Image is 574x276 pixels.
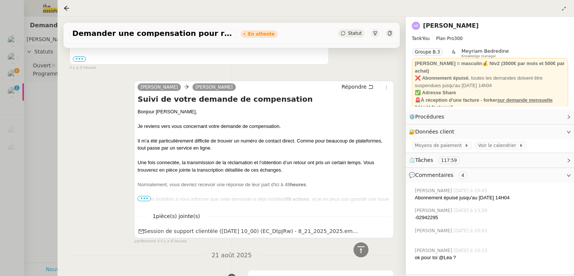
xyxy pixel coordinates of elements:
span: [PERSON_NAME] [415,207,454,214]
strong: [PERSON_NAME] = masculin💰 Niv2 (3500€ par mois et 500€ par achat) [415,61,565,74]
div: Session de support clientèle ([DATE] 10_00) (EC_DtpJRw) - 8_21_2025_2025.em... [139,227,358,236]
label: ••• [73,56,86,62]
button: Répondre [339,83,376,91]
div: 💬Commentaires 4 [406,168,574,183]
a: [PERSON_NAME] [192,84,236,91]
strong: ❌ Abonnement épuisé [415,75,468,81]
strong: 59 actions [286,196,309,202]
span: [PERSON_NAME] [415,187,454,194]
a: [PERSON_NAME] [138,84,181,91]
h4: Suivi de votre demande de compensation [138,94,391,104]
div: 🔐Données client [406,125,574,139]
span: [DATE] à 13:28 [454,207,489,214]
span: Procédures [415,114,444,120]
span: [PERSON_NAME] [415,247,454,254]
div: ⏲️Tâches 117:59 [406,153,574,168]
span: 💬 [409,172,470,178]
span: 🔐 [409,128,457,136]
strong: heures [290,182,306,187]
span: [DATE] à 10:03 [454,227,489,234]
div: Je reviens vers vous concernant votre demande de compensation. [138,123,391,130]
div: , toutes les demandes doivent être suspendues jusqu'au [DATE] 14h04 [415,74,565,89]
span: ⚙️ [409,113,448,121]
span: Meyriam Bedredine [462,48,509,54]
span: pièce(s) jointe(s) [156,213,200,219]
span: Statut [348,31,362,36]
div: En attente [248,32,275,36]
span: 1 [147,212,205,221]
span: TankYou [412,36,430,41]
div: ⚙️Procédures [406,110,574,124]
span: Tâches [415,157,433,163]
span: Moyens de paiement [415,142,465,149]
span: [PERSON_NAME] [415,227,454,234]
div: Une fois connectée, la transmission de la réclamation et l’obtention d’un retour ont pris un cert... [138,159,391,174]
strong: 🚨À réception d'une facture - forker [415,97,553,110]
div: -02942295 [415,214,568,221]
span: [DATE] à 10:45 [454,187,489,194]
img: svg [412,22,420,30]
div: Il m’a été particulièrement difficile de trouver un numéro de contact direct. Comme pour beaucoup... [138,137,391,152]
nz-tag: Groupe B.3 [412,48,443,56]
span: 21 août 2025 [206,251,257,261]
strong: ✅ Adresse Share [415,90,456,95]
span: [DATE] à 10:13 [454,247,489,254]
span: Répondre [342,83,367,91]
span: Knowledge manager [462,54,496,58]
app-user-label: Knowledge manager [462,48,509,58]
nz-tag: 4 [459,172,467,179]
span: Données client [415,129,454,135]
span: Voir le calendrier [478,142,519,149]
span: Demander une compensation pour réservation de voiture [72,30,235,37]
span: & [452,48,455,58]
span: ••• [138,196,151,201]
span: par [134,238,141,245]
nz-tag: 117:59 [438,157,460,164]
div: Bonjour [PERSON_NAME], [138,108,391,116]
div: ok pour toi @Léa ? [415,254,568,261]
span: 300 [454,36,463,41]
small: Romane V. [134,238,186,245]
span: il y a 5 heures [70,65,96,71]
span: il y a 6 heures [160,238,187,245]
a: [PERSON_NAME] [423,22,479,29]
div: Normalement, vous devriez recevoir une réponse de leur part d'ici à 48 . [138,181,391,188]
div: Abonnement épuisé jusqu'au [DATE] 14H04 [415,194,568,202]
div: Je tiens toutefois à vous informer que cette demande a déjà mobilisé , et je ne peux pas garantir... [138,196,391,210]
span: Commentaires [415,172,453,178]
span: ⏲️ [409,157,466,163]
span: Plan Pro [436,36,454,41]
